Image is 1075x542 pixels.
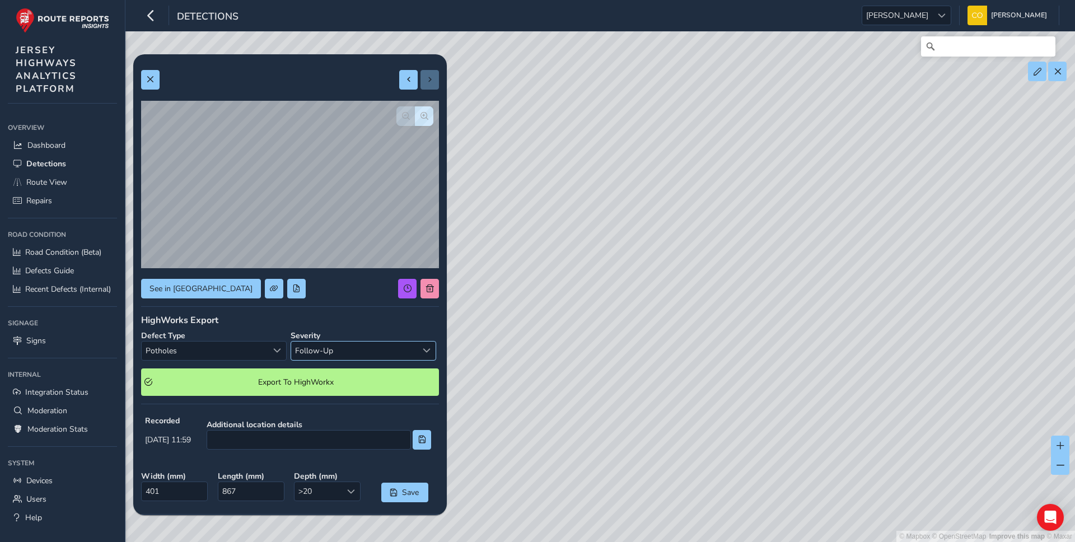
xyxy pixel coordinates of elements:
a: Defects Guide [8,261,117,280]
strong: Defect Type [141,330,185,341]
span: See in [GEOGRAPHIC_DATA] [149,283,253,294]
span: Detections [26,158,66,169]
div: Open Intercom Messenger [1037,504,1064,531]
span: [PERSON_NAME] [991,6,1047,25]
span: Export To HighWorkx [156,377,436,387]
span: Repairs [26,195,52,206]
span: Defects Guide [25,265,74,276]
span: [DATE] 11:59 [145,434,191,445]
strong: Recorded [145,415,191,426]
div: Road Condition [8,226,117,243]
div: HighWorks Export [141,314,439,326]
span: >20 [295,482,342,501]
span: JERSEY HIGHWAYS ANALYTICS PLATFORM [16,44,77,95]
span: Help [25,512,42,523]
div: Overview [8,119,117,136]
input: Search [921,36,1055,57]
div: Signage [8,315,117,331]
span: Follow-Up [291,342,417,360]
a: Route View [8,173,117,191]
span: Save [401,487,420,498]
button: Export To HighWorkx [141,368,439,396]
span: Moderation Stats [27,424,88,434]
span: Recent Defects (Internal) [25,284,111,295]
span: Road Condition (Beta) [25,247,101,258]
a: Road Condition (Beta) [8,243,117,261]
button: See in Route View [141,279,261,298]
span: Detections [177,10,239,25]
a: Devices [8,471,117,490]
button: Save [381,483,428,502]
div: Internal [8,366,117,383]
strong: Depth ( mm ) [294,471,363,482]
a: Signs [8,331,117,350]
strong: Additional location details [207,419,431,430]
span: Dashboard [27,140,66,151]
img: rr logo [16,8,109,33]
div: System [8,455,117,471]
a: Repairs [8,191,117,210]
a: Recent Defects (Internal) [8,280,117,298]
a: Dashboard [8,136,117,155]
a: Users [8,490,117,508]
span: Potholes [142,342,268,360]
span: Signs [26,335,46,346]
a: Help [8,508,117,527]
strong: Length ( mm ) [218,471,287,482]
span: Moderation [27,405,67,416]
a: Moderation [8,401,117,420]
span: Route View [26,177,67,188]
a: Integration Status [8,383,117,401]
strong: Width ( mm ) [141,471,210,482]
button: [PERSON_NAME] [968,6,1051,25]
span: Devices [26,475,53,486]
div: Select a type [268,342,286,360]
img: diamond-layout [968,6,987,25]
strong: Severity [291,330,320,341]
span: Integration Status [25,387,88,398]
span: [PERSON_NAME] [862,6,932,25]
span: Users [26,494,46,504]
a: Moderation Stats [8,420,117,438]
div: Select severity [417,342,436,360]
a: Detections [8,155,117,173]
